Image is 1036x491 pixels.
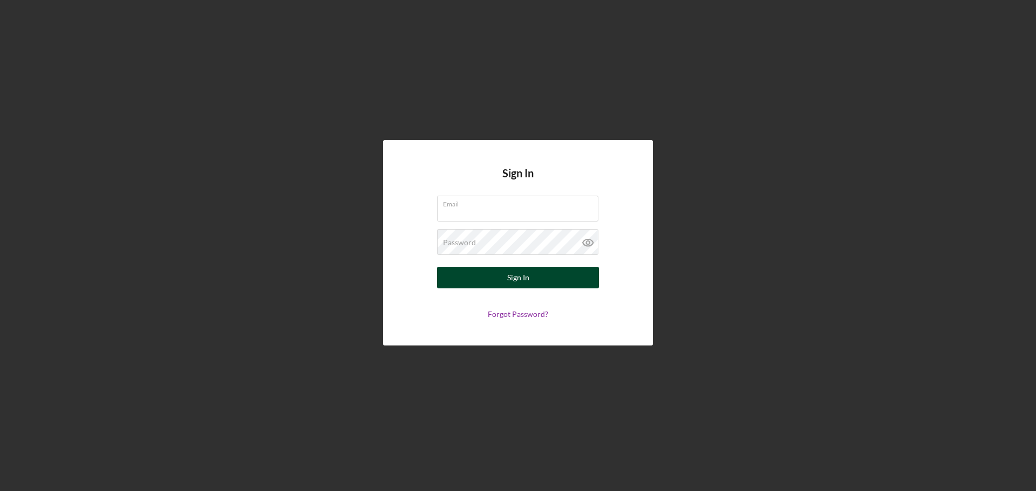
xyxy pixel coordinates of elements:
[488,309,548,319] a: Forgot Password?
[443,196,598,208] label: Email
[502,167,534,196] h4: Sign In
[507,267,529,288] div: Sign In
[437,267,599,288] button: Sign In
[443,238,476,247] label: Password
